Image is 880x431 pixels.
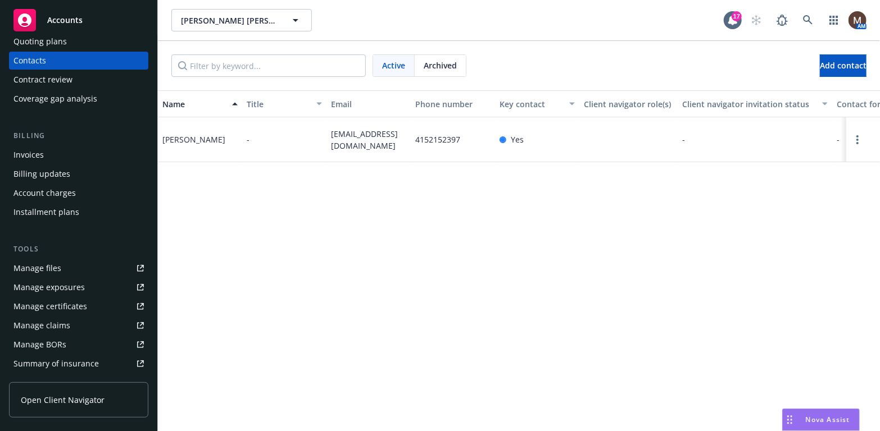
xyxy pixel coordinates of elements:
div: Manage BORs [13,336,66,354]
span: - [682,134,685,145]
div: Tools [9,244,148,255]
button: Phone number [411,90,495,117]
a: Open options [851,133,864,146]
a: Search [797,9,819,31]
a: Accounts [9,4,148,36]
button: Client navigator role(s) [579,90,678,117]
span: Nova Assist [806,415,850,424]
span: - [837,134,840,145]
div: [PERSON_NAME] [162,134,225,145]
span: [PERSON_NAME] [PERSON_NAME] [181,15,278,26]
img: photo [849,11,867,29]
div: Contract review [13,71,72,89]
a: Contract review [9,71,148,89]
div: Summary of insurance [13,355,99,373]
button: Add contact [820,54,867,77]
div: Email [331,98,406,110]
div: Manage files [13,259,61,277]
span: 4152152397 [415,134,460,145]
button: Name [158,90,242,117]
div: Billing updates [13,165,70,183]
div: Title [247,98,310,110]
span: Active [382,59,405,71]
a: Summary of insurance [9,355,148,373]
div: Coverage gap analysis [13,90,97,108]
a: Manage claims [9,317,148,334]
a: Contacts [9,52,148,70]
button: Key contact [495,90,579,117]
span: Accounts [47,16,83,25]
div: Phone number [415,98,491,110]
div: Billing [9,130,148,141]
a: Manage exposures [9,278,148,296]
a: Account charges [9,184,148,202]
div: 17 [732,11,742,21]
a: Quoting plans [9,33,148,51]
button: Email [326,90,411,117]
div: Invoices [13,146,44,164]
a: Manage files [9,259,148,277]
div: Client navigator role(s) [584,98,673,110]
button: Nova Assist [782,409,860,431]
div: Manage claims [13,317,70,334]
span: Archived [424,59,457,71]
div: Drag to move [783,409,797,430]
div: Contacts [13,52,46,70]
span: Add contact [820,60,867,71]
div: Installment plans [13,203,79,221]
div: Name [162,98,225,110]
a: Installment plans [9,203,148,221]
a: Manage certificates [9,297,148,315]
button: Title [242,90,326,117]
div: Quoting plans [13,33,67,51]
div: Client navigator invitation status [682,98,815,110]
a: Billing updates [9,165,148,183]
a: Start snowing [745,9,768,31]
div: Manage certificates [13,297,87,315]
span: [EMAIL_ADDRESS][DOMAIN_NAME] [331,128,406,152]
div: Account charges [13,184,76,202]
span: - [247,134,250,145]
button: [PERSON_NAME] [PERSON_NAME] [171,9,312,31]
div: Key contact [500,98,563,110]
input: Filter by keyword... [171,54,366,77]
button: Client navigator invitation status [678,90,832,117]
a: Invoices [9,146,148,164]
a: Coverage gap analysis [9,90,148,108]
div: Manage exposures [13,278,85,296]
a: Switch app [823,9,845,31]
a: Report a Bug [771,9,793,31]
span: Open Client Navigator [21,394,105,406]
span: Yes [511,134,524,145]
a: Manage BORs [9,336,148,354]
